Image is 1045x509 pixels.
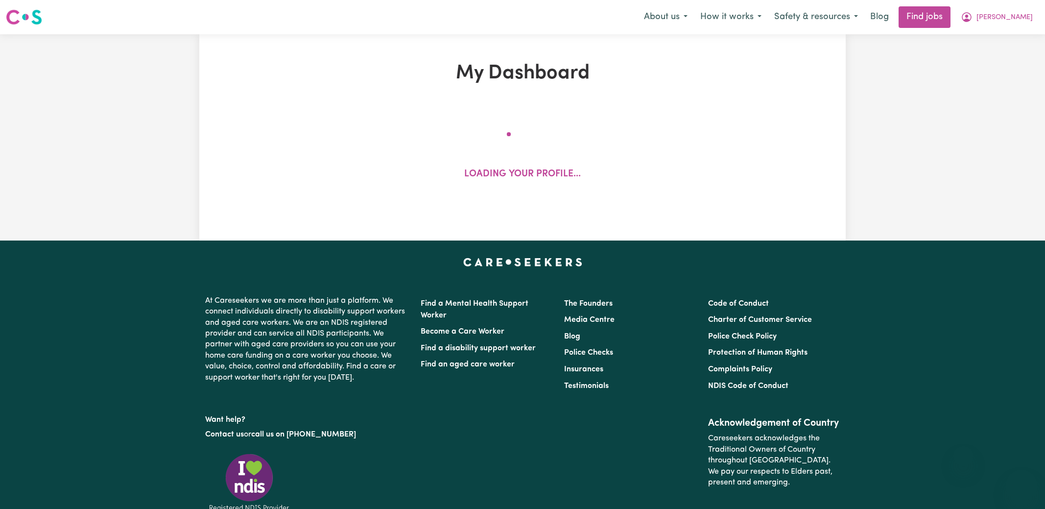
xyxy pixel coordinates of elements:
p: Loading your profile... [464,168,581,182]
a: Careseekers logo [6,6,42,28]
a: call us on [PHONE_NUMBER] [251,431,356,438]
a: Blog [564,333,580,340]
a: Insurances [564,365,603,373]
h2: Acknowledgement of Country [708,417,840,429]
a: Charter of Customer Service [708,316,812,324]
span: [PERSON_NAME] [976,12,1033,23]
a: Find a Mental Health Support Worker [421,300,528,319]
button: My Account [954,7,1039,27]
a: Media Centre [564,316,615,324]
a: Careseekers home page [463,258,582,266]
iframe: Close message [953,446,973,466]
button: About us [638,7,694,27]
button: Safety & resources [768,7,864,27]
a: Blog [864,6,895,28]
a: NDIS Code of Conduct [708,382,788,390]
a: Police Checks [564,349,613,357]
a: Find an aged care worker [421,361,515,368]
a: Police Check Policy [708,333,777,340]
a: The Founders [564,300,613,308]
a: Complaints Policy [708,365,772,373]
a: Protection of Human Rights [708,349,807,357]
p: Careseekers acknowledges the Traditional Owners of Country throughout [GEOGRAPHIC_DATA]. We pay o... [708,429,840,492]
p: or [205,425,409,444]
a: Testimonials [564,382,609,390]
img: Careseekers logo [6,8,42,26]
a: Contact us [205,431,244,438]
p: At Careseekers we are more than just a platform. We connect individuals directly to disability su... [205,291,409,387]
a: Find a disability support worker [421,344,536,352]
iframe: Button to launch messaging window [1006,470,1037,501]
button: How it works [694,7,768,27]
a: Find jobs [899,6,950,28]
a: Become a Care Worker [421,328,504,336]
h1: My Dashboard [313,62,732,85]
a: Code of Conduct [708,300,769,308]
p: Want help? [205,411,409,425]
